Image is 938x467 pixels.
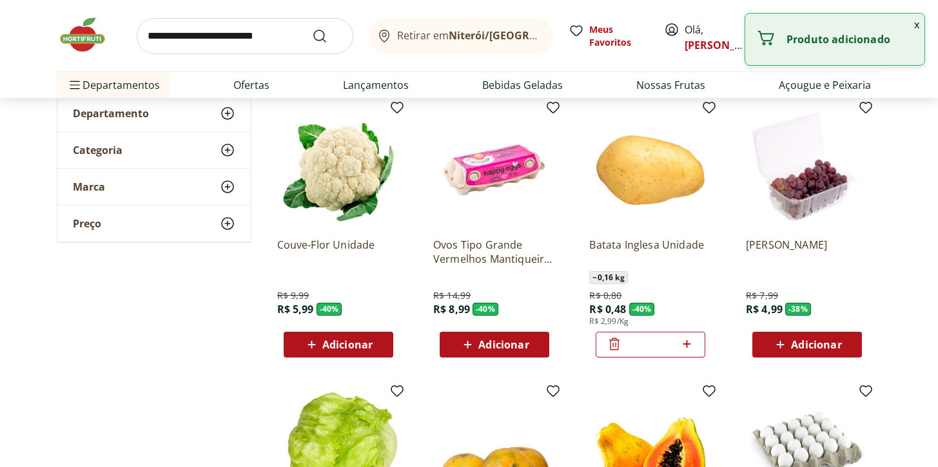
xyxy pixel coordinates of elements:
[433,289,471,302] span: R$ 14,99
[589,316,629,327] span: R$ 2,99/Kg
[57,132,251,168] button: Categoria
[312,28,343,44] button: Submit Search
[909,14,924,35] button: Fechar notificação
[440,332,549,357] button: Adicionar
[57,205,251,242] button: Preço
[317,303,342,316] span: - 40 %
[73,144,122,157] span: Categoria
[685,22,742,53] span: Olá,
[233,77,269,93] a: Ofertas
[473,303,498,316] span: - 40 %
[57,15,121,54] img: Hortifruti
[397,30,540,41] span: Retirar em
[73,180,105,193] span: Marca
[277,302,314,316] span: R$ 5,99
[433,105,556,227] img: Ovos Tipo Grande Vermelhos Mantiqueira Happy Eggs 10 Unidades
[478,339,529,350] span: Adicionar
[785,303,811,316] span: - 38 %
[343,77,409,93] a: Lançamentos
[369,18,553,54] button: Retirar emNiterói/[GEOGRAPHIC_DATA]
[277,238,400,266] a: Couve-Flor Unidade
[589,105,712,227] img: Batata Inglesa Unidade
[589,23,649,49] span: Meus Favoritos
[685,38,768,52] a: [PERSON_NAME]
[791,339,841,350] span: Adicionar
[284,332,393,357] button: Adicionar
[322,339,373,350] span: Adicionar
[73,107,149,120] span: Departamento
[277,289,309,302] span: R$ 9,99
[482,77,563,93] a: Bebidas Geladas
[433,302,470,316] span: R$ 8,99
[746,105,868,227] img: Uva Rosada Embalada
[569,23,649,49] a: Meus Favoritos
[589,238,712,266] a: Batata Inglesa Unidade
[277,105,400,227] img: Couve-Flor Unidade
[746,238,868,266] a: [PERSON_NAME]
[752,332,862,357] button: Adicionar
[779,77,871,93] a: Açougue e Peixaria
[746,302,783,316] span: R$ 4,99
[57,169,251,205] button: Marca
[137,18,353,54] input: search
[589,271,627,284] span: ~ 0,16 kg
[636,77,705,93] a: Nossas Frutas
[787,33,914,46] p: Produto adicionado
[449,28,596,43] b: Niterói/[GEOGRAPHIC_DATA]
[629,303,655,316] span: - 40 %
[67,70,160,100] span: Departamentos
[73,217,101,230] span: Preço
[589,289,621,302] span: R$ 0,80
[67,70,83,100] button: Menu
[433,238,556,266] a: Ovos Tipo Grande Vermelhos Mantiqueira Happy Eggs 10 Unidades
[589,302,626,316] span: R$ 0,48
[57,95,251,131] button: Departamento
[746,289,778,302] span: R$ 7,99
